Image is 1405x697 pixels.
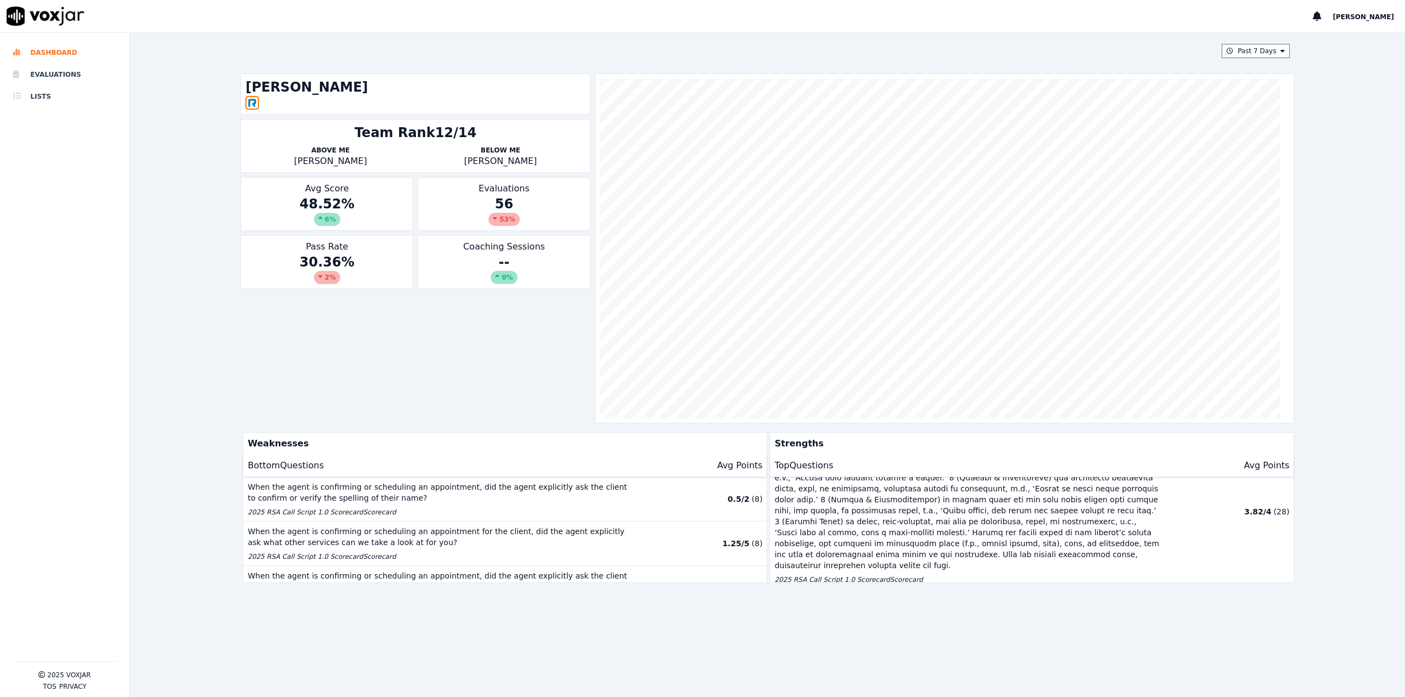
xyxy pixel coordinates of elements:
img: voxjar logo [7,7,85,26]
h1: [PERSON_NAME] [245,78,585,96]
a: Lists [13,86,116,107]
p: Below Me [415,146,586,155]
button: Loremips dol sitam consect ad eli seddoei’t incidi utlaboreet dol magn al e admin ve 8 qu 0, nost... [770,435,1294,589]
p: Loremips dol sitam consect ad eli seddoei’t incidi utlaboreet dol magn al e admin ve 8 qu 0, nost... [774,439,1160,571]
p: 2025 RSA Call Script 1.0 Scorecard Scorecard [774,575,1160,584]
button: When the agent is confirming or scheduling an appointment for the client, did the agent explicitl... [243,522,767,566]
p: [PERSON_NAME] [245,155,415,168]
div: 0% [491,271,517,284]
button: [PERSON_NAME] [1333,10,1405,23]
p: When the agent is confirming or scheduling an appointment, did the agent explicitly ask the clien... [248,570,633,592]
p: Above Me [245,146,415,155]
p: ( 28 ) [1274,506,1290,517]
p: Strengths [770,433,1289,455]
button: TOS [43,682,56,691]
a: Dashboard [13,42,116,64]
p: 1.25 / 5 [722,538,749,549]
div: Avg Score [240,177,413,231]
button: When the agent is confirming or scheduling an appointment, did the agent explicitly ask the clien... [243,566,767,610]
div: Team Rank 12/14 [355,124,476,141]
div: 30.36 % [245,253,408,284]
p: [PERSON_NAME] [415,155,586,168]
div: 53 % [488,213,520,226]
div: 2 % [314,271,340,284]
p: 0.5 / 2 [728,494,750,505]
button: Past 7 Days [1222,44,1290,58]
div: 48.52 % [245,195,408,226]
p: 3.82 / 4 [1244,506,1271,517]
div: -- [423,253,586,284]
div: 56 [423,195,586,226]
button: Privacy [59,682,87,691]
p: ( 8 ) [752,538,763,549]
div: 6 % [314,213,340,226]
p: When the agent is confirming or scheduling an appointment, did the agent explicitly ask the clien... [248,481,633,503]
p: Bottom Questions [248,459,324,472]
p: 2025 RSA Call Script 1.0 Scorecard Scorecard [248,508,633,517]
button: When the agent is confirming or scheduling an appointment, did the agent explicitly ask the clien... [243,477,767,522]
img: RINGCENTRAL_OFFICE_icon [245,96,259,110]
p: Avg Points [717,459,763,472]
div: Pass Rate [240,235,413,289]
p: 2025 RSA Call Script 1.0 Scorecard Scorecard [248,552,633,561]
p: Weaknesses [243,433,762,455]
div: Evaluations [418,177,591,231]
span: [PERSON_NAME] [1333,13,1394,21]
p: ( 8 ) [752,494,763,505]
p: Top Questions [774,459,833,472]
p: When the agent is confirming or scheduling an appointment for the client, did the agent explicitl... [248,526,633,548]
p: Avg Points [1244,459,1290,472]
p: 2025 Voxjar [47,671,91,679]
div: Coaching Sessions [418,235,591,289]
a: Evaluations [13,64,116,86]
